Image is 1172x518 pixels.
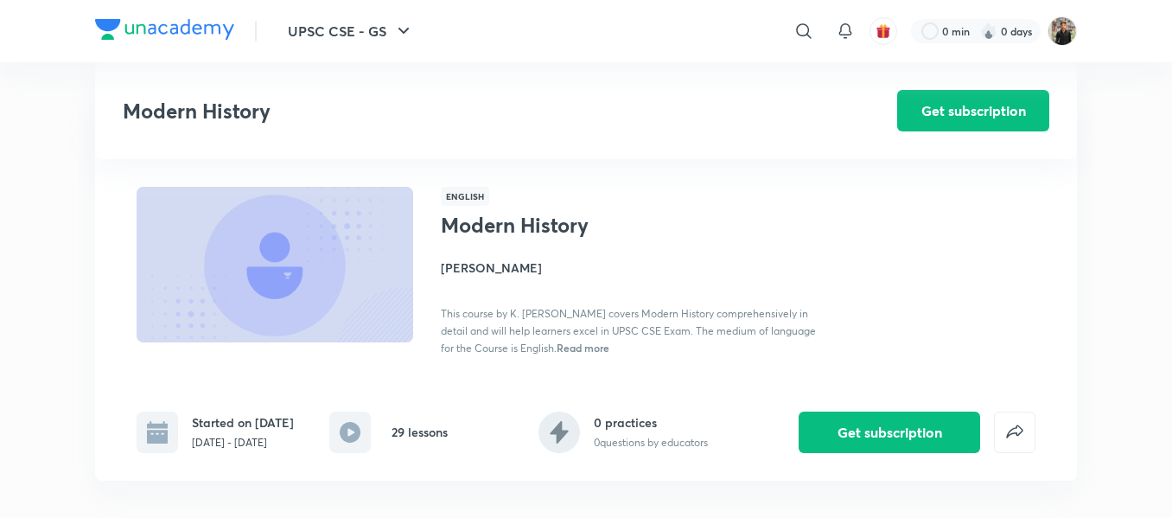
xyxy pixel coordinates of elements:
[594,435,708,451] p: 0 questions by educators
[980,22,997,40] img: streak
[1048,16,1077,46] img: Yudhishthir
[799,412,980,453] button: Get subscription
[876,23,891,39] img: avatar
[994,412,1035,453] button: false
[557,341,609,355] span: Read more
[441,259,828,277] h4: [PERSON_NAME]
[594,413,708,432] h6: 0 practices
[192,435,294,451] p: [DATE] - [DATE]
[392,423,448,441] h6: 29 lessons
[95,19,234,44] a: Company Logo
[441,307,816,355] span: This course by K. [PERSON_NAME] covers Modern History comprehensively in detail and will help lea...
[134,185,416,344] img: Thumbnail
[123,99,799,124] h3: Modern History
[897,90,1049,131] button: Get subscription
[277,14,424,48] button: UPSC CSE - GS
[869,17,897,45] button: avatar
[441,213,723,238] h1: Modern History
[441,187,489,206] span: English
[192,413,294,432] h6: Started on [DATE]
[95,19,234,40] img: Company Logo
